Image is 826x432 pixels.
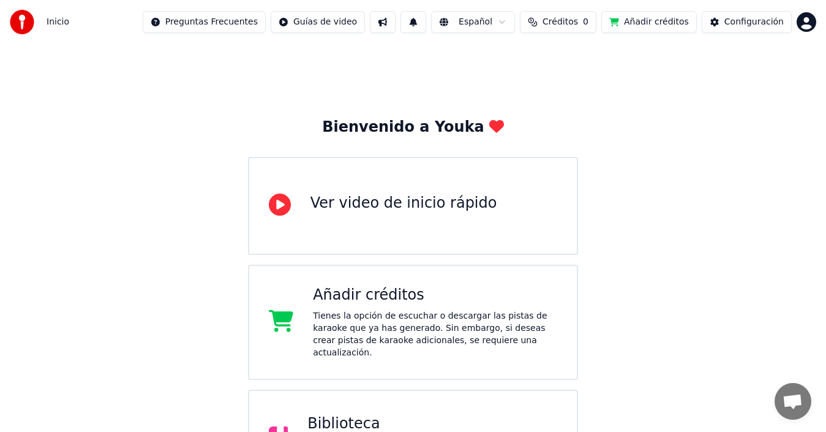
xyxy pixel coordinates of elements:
button: Configuración [702,11,792,33]
button: Créditos0 [520,11,596,33]
div: Ver video de inicio rápido [310,194,497,213]
span: 0 [583,16,588,28]
button: Guías de video [271,11,365,33]
div: Bienvenido a Youka [322,118,504,137]
img: youka [10,10,34,34]
div: Añadir créditos [313,286,557,305]
button: Añadir créditos [601,11,697,33]
a: Chat abierto [775,383,811,420]
nav: breadcrumb [47,16,69,28]
div: Tienes la opción de escuchar o descargar las pistas de karaoke que ya has generado. Sin embargo, ... [313,310,557,359]
span: Créditos [543,16,578,28]
div: Configuración [724,16,784,28]
button: Preguntas Frecuentes [143,11,266,33]
span: Inicio [47,16,69,28]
